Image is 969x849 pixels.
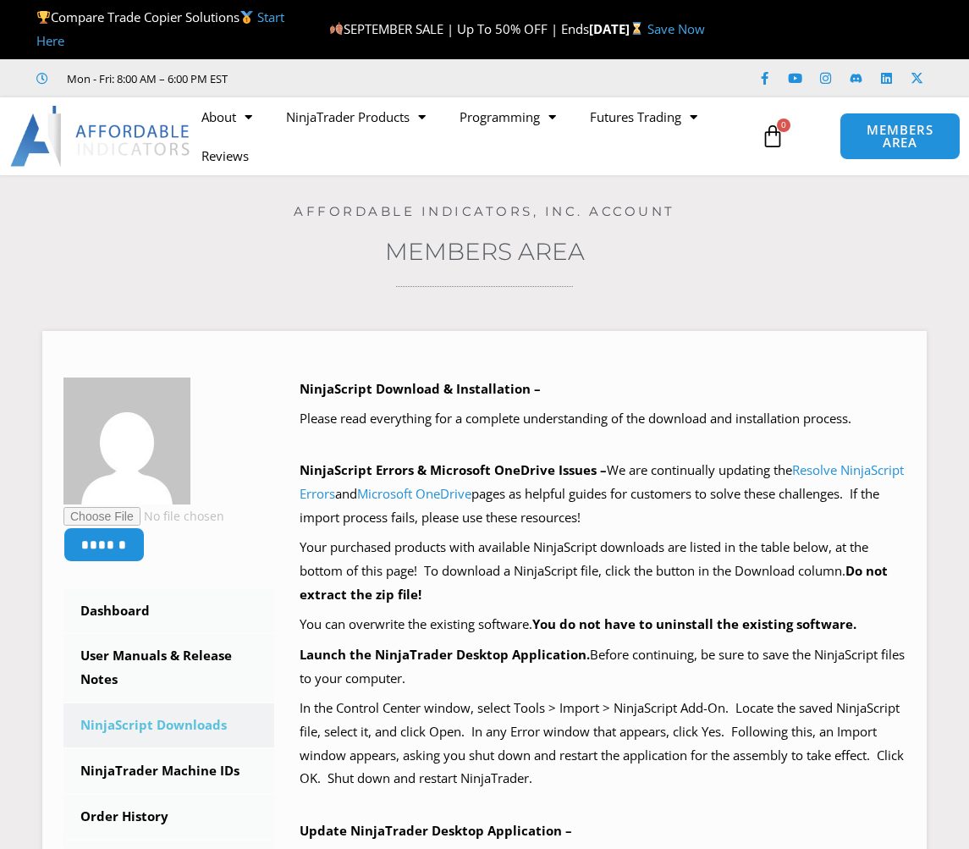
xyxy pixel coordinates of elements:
[300,697,906,791] p: In the Control Center window, select Tools > Import > NinjaScript Add-On. Locate the saved NinjaS...
[10,106,192,167] img: LogoAI | Affordable Indicators – NinjaTrader
[300,646,590,663] b: Launch the NinjaTrader Desktop Application.
[184,97,269,136] a: About
[300,380,541,397] b: NinjaScript Download & Installation –
[857,124,942,149] span: MEMBERS AREA
[63,634,274,702] a: User Manuals & Release Notes
[589,20,647,37] strong: [DATE]
[184,97,757,175] nav: Menu
[777,119,790,132] span: 0
[300,613,906,637] p: You can overwrite the existing software.
[37,11,50,24] img: 🏆
[63,589,274,633] a: Dashboard
[735,112,810,161] a: 0
[63,703,274,747] a: NinjaScript Downloads
[385,237,585,266] a: Members Area
[300,822,572,839] b: Update NinjaTrader Desktop Application –
[63,749,274,793] a: NinjaTrader Machine IDs
[300,407,906,431] p: Please read everything for a complete understanding of the download and installation process.
[357,485,471,502] a: Microsoft OneDrive
[36,8,284,49] span: Compare Trade Copier Solutions
[300,536,906,607] p: Your purchased products with available NinjaScript downloads are listed in the table below, at th...
[532,615,856,632] b: You do not have to uninstall the existing software.
[300,643,906,691] p: Before continuing, be sure to save the NinjaScript files to your computer.
[329,20,589,37] span: SEPTEMBER SALE | Up To 50% OFF | Ends
[63,378,190,504] img: 15e11569e6aee928574d8d41663770ab61033a068cfc1a378a0972671fdc9d3a
[647,20,705,37] a: Save Now
[63,795,274,839] a: Order History
[573,97,714,136] a: Futures Trading
[251,70,505,87] iframe: Customer reviews powered by Trustpilot
[443,97,573,136] a: Programming
[36,8,284,49] a: Start Here
[184,136,266,175] a: Reviews
[63,69,228,89] span: Mon - Fri: 8:00 AM – 6:00 PM EST
[300,459,906,530] p: We are continually updating the and pages as helpful guides for customers to solve these challeng...
[630,22,643,35] img: ⌛
[294,203,675,219] a: Affordable Indicators, Inc. Account
[330,22,343,35] img: 🍂
[840,113,960,160] a: MEMBERS AREA
[269,97,443,136] a: NinjaTrader Products
[300,461,607,478] b: NinjaScript Errors & Microsoft OneDrive Issues –
[240,11,253,24] img: 🥇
